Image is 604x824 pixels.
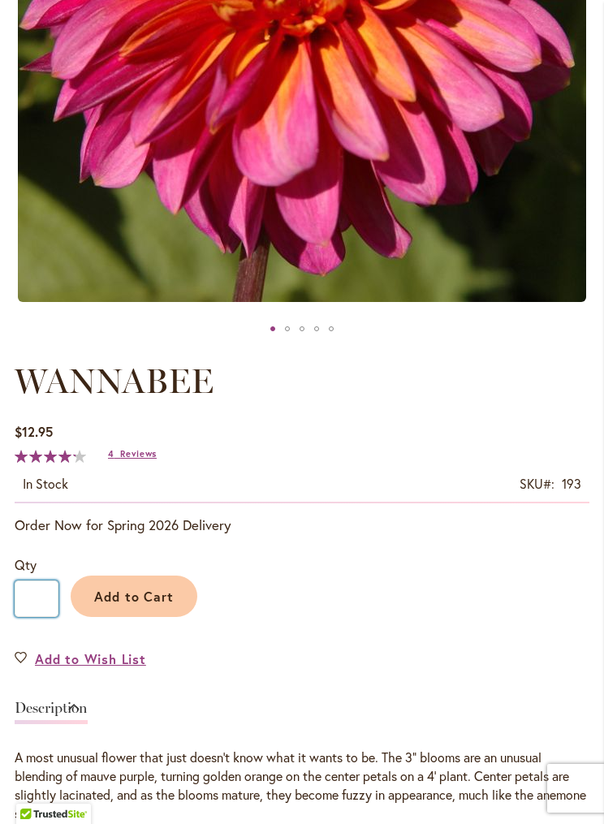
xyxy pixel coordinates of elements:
[309,317,324,341] div: WANNABEE
[265,317,280,341] div: WANNABEE
[94,588,175,605] span: Add to Cart
[280,317,295,341] div: WANNABEE
[15,423,53,440] span: $12.95
[295,317,309,341] div: WANNABEE
[15,516,589,535] p: Order Now for Spring 2026 Delivery
[71,576,197,617] button: Add to Cart
[108,448,114,459] span: 4
[15,649,146,668] a: Add to Wish List
[15,701,88,724] a: Description
[324,317,339,341] div: WANNABEE
[15,556,37,573] span: Qty
[23,475,68,494] div: Availability
[23,475,68,492] span: In stock
[35,649,146,668] span: Add to Wish List
[15,360,214,402] span: WANNABEE
[108,448,157,459] a: 4 Reviews
[562,475,581,494] div: 193
[520,475,554,492] strong: SKU
[15,749,589,822] div: A most unusual flower that just doesn't know what it wants to be. The 3" blooms are an unusual bl...
[120,448,157,459] span: Reviews
[12,766,58,812] iframe: Launch Accessibility Center
[15,450,86,463] div: 85%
